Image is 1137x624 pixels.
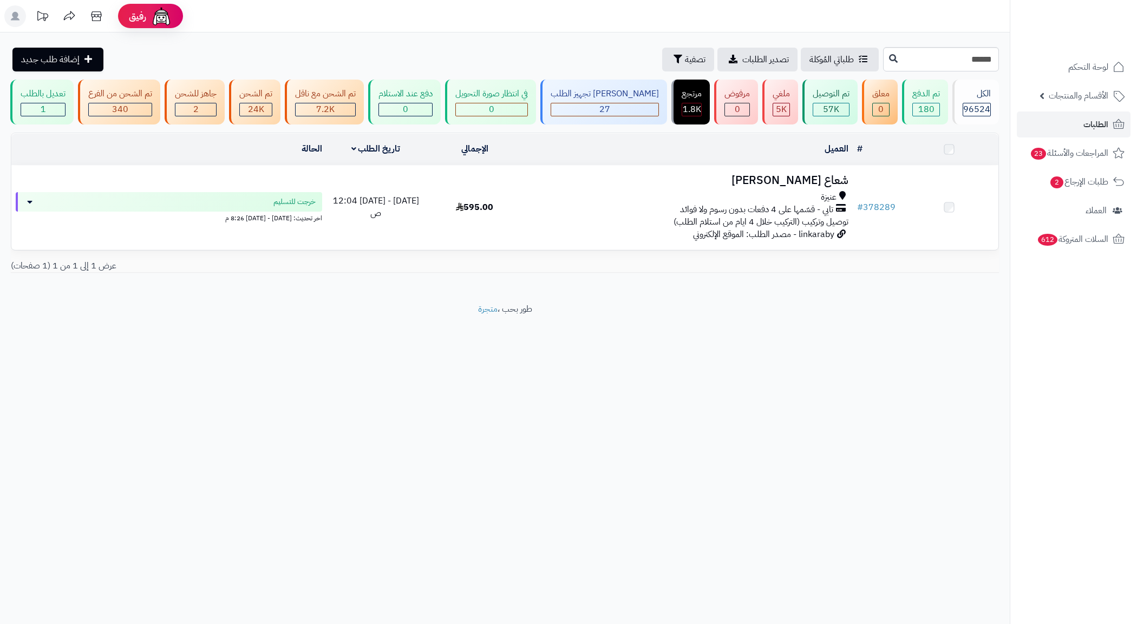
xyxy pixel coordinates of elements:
[1068,60,1108,75] span: لوحة التحكم
[240,103,272,116] div: 24019
[857,142,862,155] a: #
[950,80,1001,124] a: الكل96524
[1037,232,1108,247] span: السلات المتروكة
[1017,111,1131,137] a: الطلبات
[1049,88,1108,103] span: الأقسام والمنتجات
[239,88,272,100] div: تم الشحن
[227,80,283,124] a: تم الشحن 24K
[129,10,146,23] span: رفيق
[1063,17,1127,40] img: logo-2.png
[913,103,939,116] div: 180
[296,103,355,116] div: 7222
[455,88,528,100] div: في انتظار صورة التحويل
[712,80,760,124] a: مرفوض 0
[857,201,863,214] span: #
[912,88,940,100] div: تم الدفع
[151,5,172,27] img: ai-face.png
[825,142,848,155] a: العميل
[821,191,837,203] span: عنيزة
[41,103,46,116] span: 1
[1017,54,1131,80] a: لوحة التحكم
[674,215,848,228] span: توصيل وتركيب (التركيب خلال 4 ايام من استلام الطلب)
[283,80,366,124] a: تم الشحن مع ناقل 7.2K
[860,80,900,124] a: معلق 0
[1017,226,1131,252] a: السلات المتروكة612
[682,88,702,100] div: مرتجع
[21,88,66,100] div: تعديل بالطلب
[456,103,527,116] div: 0
[724,88,750,100] div: مرفوض
[800,80,860,124] a: تم التوصيل 57K
[89,103,152,116] div: 340
[1083,117,1108,132] span: الطلبات
[1086,203,1107,218] span: العملاء
[963,88,991,100] div: الكل
[823,103,839,116] span: 57K
[682,103,701,116] div: 1841
[776,103,787,116] span: 5K
[551,88,659,100] div: [PERSON_NAME] تجهيز الطلب
[21,53,80,66] span: إضافة طلب جديد
[193,103,199,116] span: 2
[685,53,705,66] span: تصفية
[872,88,890,100] div: معلق
[551,103,658,116] div: 27
[1017,140,1131,166] a: المراجعات والأسئلة23
[351,142,401,155] a: تاريخ الطلب
[1017,169,1131,195] a: طلبات الإرجاع2
[669,80,712,124] a: مرتجع 1.8K
[88,88,152,100] div: تم الشحن من الفرع
[1050,176,1064,189] span: 2
[683,103,701,116] span: 1.8K
[8,80,76,124] a: تعديل بالطلب 1
[1017,198,1131,224] a: العملاء
[1049,174,1108,189] span: طلبات الإرجاع
[461,142,488,155] a: الإجمالي
[1030,147,1047,160] span: 23
[295,88,356,100] div: تم الشحن مع ناقل
[900,80,950,124] a: تم الدفع 180
[29,5,56,30] a: تحديثات المنصة
[693,228,834,241] span: linkaraby - مصدر الطلب: الموقع الإلكتروني
[878,103,884,116] span: 0
[725,103,749,116] div: 0
[3,260,505,272] div: عرض 1 إلى 1 من 1 (1 صفحات)
[443,80,538,124] a: في انتظار صورة التحويل 0
[1030,146,1108,161] span: المراجعات والأسئلة
[538,80,669,124] a: [PERSON_NAME] تجهيز الطلب 27
[735,103,740,116] span: 0
[813,103,849,116] div: 57031
[175,103,216,116] div: 2
[478,303,498,316] a: متجرة
[76,80,162,124] a: تم الشحن من الفرع 340
[248,103,264,116] span: 24K
[403,103,408,116] span: 0
[112,103,128,116] span: 340
[918,103,935,116] span: 180
[717,48,798,71] a: تصدير الطلبات
[662,48,714,71] button: تصفية
[316,103,335,116] span: 7.2K
[366,80,443,124] a: دفع عند الاستلام 0
[742,53,789,66] span: تصدير الطلبات
[760,80,800,124] a: ملغي 5K
[963,103,990,116] span: 96524
[456,201,493,214] span: 595.00
[379,103,432,116] div: 0
[302,142,322,155] a: الحالة
[378,88,433,100] div: دفع عند الاستلام
[12,48,103,71] a: إضافة طلب جديد
[873,103,889,116] div: 0
[801,48,879,71] a: طلباتي المُوكلة
[599,103,610,116] span: 27
[773,103,789,116] div: 4997
[813,88,850,100] div: تم التوصيل
[16,212,322,223] div: اخر تحديث: [DATE] - [DATE] 8:26 م
[1037,233,1058,246] span: 612
[528,174,848,187] h3: شعاع [PERSON_NAME]
[857,201,896,214] a: #378289
[773,88,790,100] div: ملغي
[680,203,833,216] span: تابي - قسّمها على 4 دفعات بدون رسوم ولا فوائد
[489,103,494,116] span: 0
[809,53,854,66] span: طلباتي المُوكلة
